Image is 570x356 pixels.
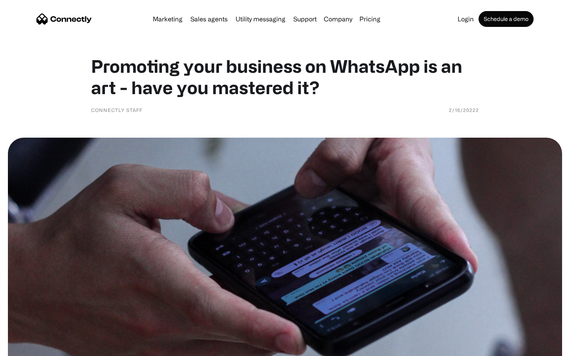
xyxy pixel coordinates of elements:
a: Sales agents [187,16,231,22]
h1: Promoting your business on WhatsApp is an art - have you mastered it? [91,55,479,98]
a: Utility messaging [232,16,289,22]
a: Schedule a demo [479,11,534,27]
div: Connectly Staff [91,106,142,114]
a: Pricing [356,16,384,22]
div: Company [324,13,352,25]
a: Marketing [150,16,186,22]
a: Login [454,16,477,22]
a: Support [290,16,320,22]
aside: Language selected: English [8,342,47,353]
div: 2/16/20222 [449,106,479,114]
ul: Language list [16,342,47,353]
